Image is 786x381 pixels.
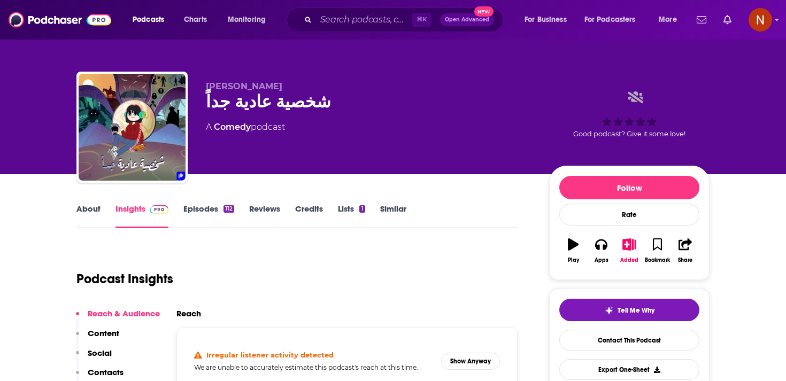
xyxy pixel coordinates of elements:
a: Lists1 [338,204,365,228]
span: More [659,12,677,27]
a: Show notifications dropdown [719,11,736,29]
img: User Profile [749,8,772,32]
button: Open AdvancedNew [440,13,494,26]
button: Follow [559,176,699,199]
span: Good podcast? Give it some love! [573,130,685,138]
h2: Reach [176,308,201,318]
div: Share [678,257,692,263]
div: Search podcasts, credits, & more... [297,7,513,32]
button: Content [76,328,119,348]
button: Social [76,348,112,368]
a: InsightsPodchaser Pro [115,204,168,228]
a: Contact This Podcast [559,330,699,351]
span: Tell Me Why [618,306,654,315]
p: Reach & Audience [88,308,160,318]
span: Monitoring [228,12,266,27]
div: Bookmark [645,257,670,263]
a: Show notifications dropdown [692,11,711,29]
h5: We are unable to accurately estimate this podcast's reach at this time. [194,363,433,371]
span: Open Advanced [445,17,489,22]
button: Apps [587,231,615,270]
a: Credits [295,204,323,228]
button: Reach & Audience [76,308,160,328]
h4: Irregular listener activity detected [206,351,334,359]
div: Rate [559,204,699,226]
img: شخصية عادية جداً [79,74,186,181]
img: Podchaser - Follow, Share and Rate Podcasts [9,10,111,30]
div: 112 [224,205,234,213]
button: open menu [125,11,178,28]
span: New [474,6,494,17]
span: ⌘ K [412,13,431,27]
span: [PERSON_NAME] [206,81,282,91]
input: Search podcasts, credits, & more... [316,11,412,28]
div: Added [620,257,638,263]
button: tell me why sparkleTell Me Why [559,299,699,321]
a: About [76,204,101,228]
p: Social [88,348,112,358]
div: Good podcast? Give it some love! [549,81,710,147]
div: Apps [595,257,608,263]
p: Contacts [88,367,124,377]
span: Charts [184,12,207,27]
img: tell me why sparkle [605,306,613,315]
button: Show profile menu [749,8,772,32]
button: Added [615,231,643,270]
span: For Podcasters [584,12,636,27]
button: open menu [577,11,651,28]
a: Charts [177,11,213,28]
button: Play [559,231,587,270]
img: Podchaser Pro [150,205,168,214]
span: For Business [525,12,567,27]
button: open menu [517,11,580,28]
div: Play [568,257,579,263]
button: Bookmark [643,231,671,270]
a: Episodes112 [183,204,234,228]
button: open menu [220,11,280,28]
p: Content [88,328,119,338]
a: Reviews [249,204,280,228]
span: Podcasts [133,12,164,27]
div: 1 [359,205,365,213]
button: Show Anyway [441,353,500,370]
h1: Podcast Insights [76,271,173,287]
button: Share [672,231,699,270]
span: Logged in as AdelNBM [749,8,772,32]
button: Export One-Sheet [559,359,699,380]
button: open menu [651,11,690,28]
a: Comedy [214,122,251,132]
div: A podcast [206,121,285,134]
a: Similar [380,204,406,228]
